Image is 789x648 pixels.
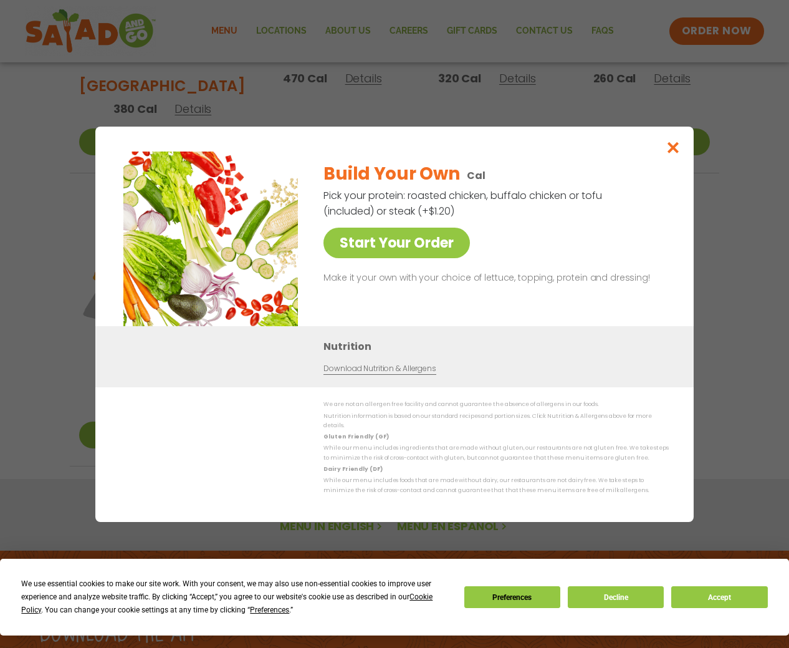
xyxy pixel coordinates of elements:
[323,161,459,187] h2: Build Your Own
[323,339,675,354] h3: Nutrition
[323,476,669,495] p: While our menu includes foods that are made without dairy, our restaurants are not dairy free. We...
[323,271,664,286] p: Make it your own with your choice of lettuce, topping, protein and dressing!
[671,586,767,608] button: Accept
[323,228,470,258] a: Start Your Order
[123,152,298,326] img: Featured product photo for Build Your Own
[21,578,449,617] div: We use essential cookies to make our site work. With your consent, we may also use non-essential ...
[467,168,485,183] p: Cal
[653,127,694,168] button: Close modal
[323,411,669,430] p: Nutrition information is based on our standard recipes and portion sizes. Click Nutrition & Aller...
[250,606,289,614] span: Preferences
[464,586,560,608] button: Preferences
[323,188,604,219] p: Pick your protein: roasted chicken, buffalo chicken or tofu (included) or steak (+$1.20)
[323,433,388,440] strong: Gluten Friendly (GF)
[323,443,669,463] p: While our menu includes ingredients that are made without gluten, our restaurants are not gluten ...
[568,586,664,608] button: Decline
[323,465,382,473] strong: Dairy Friendly (DF)
[323,363,436,375] a: Download Nutrition & Allergens
[323,400,669,409] p: We are not an allergen free facility and cannot guarantee the absence of allergens in our foods.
